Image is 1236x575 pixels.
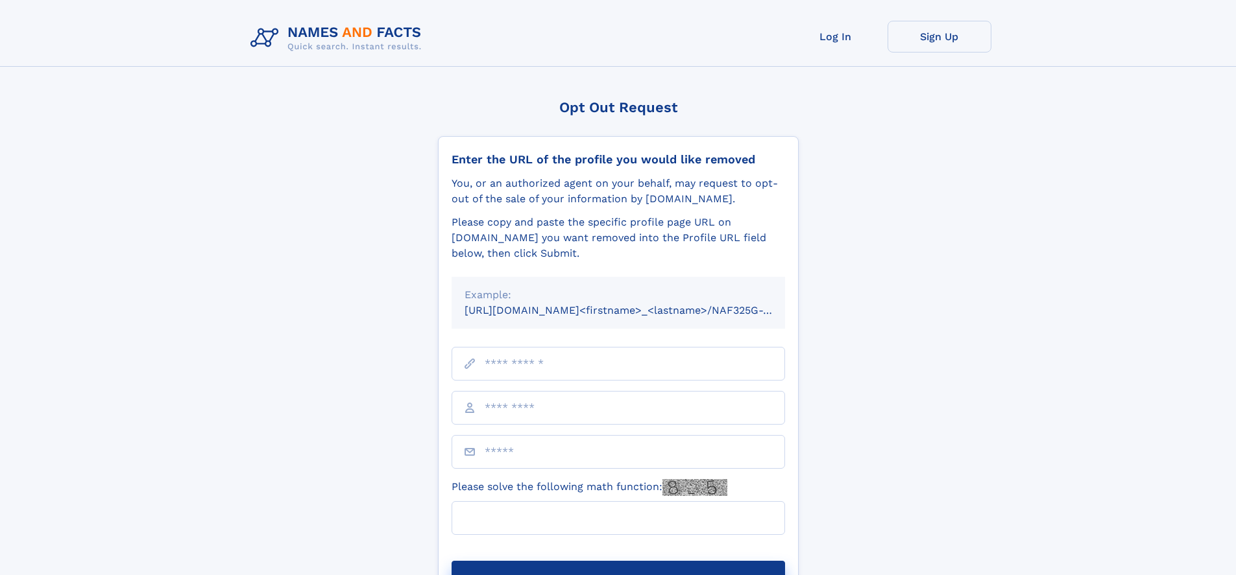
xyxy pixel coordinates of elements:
[452,152,785,167] div: Enter the URL of the profile you would like removed
[452,479,727,496] label: Please solve the following math function:
[245,21,432,56] img: Logo Names and Facts
[784,21,888,53] a: Log In
[452,215,785,261] div: Please copy and paste the specific profile page URL on [DOMAIN_NAME] you want removed into the Pr...
[888,21,991,53] a: Sign Up
[465,287,772,303] div: Example:
[465,304,810,316] small: [URL][DOMAIN_NAME]<firstname>_<lastname>/NAF325G-xxxxxxxx
[452,176,785,207] div: You, or an authorized agent on your behalf, may request to opt-out of the sale of your informatio...
[438,99,799,115] div: Opt Out Request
